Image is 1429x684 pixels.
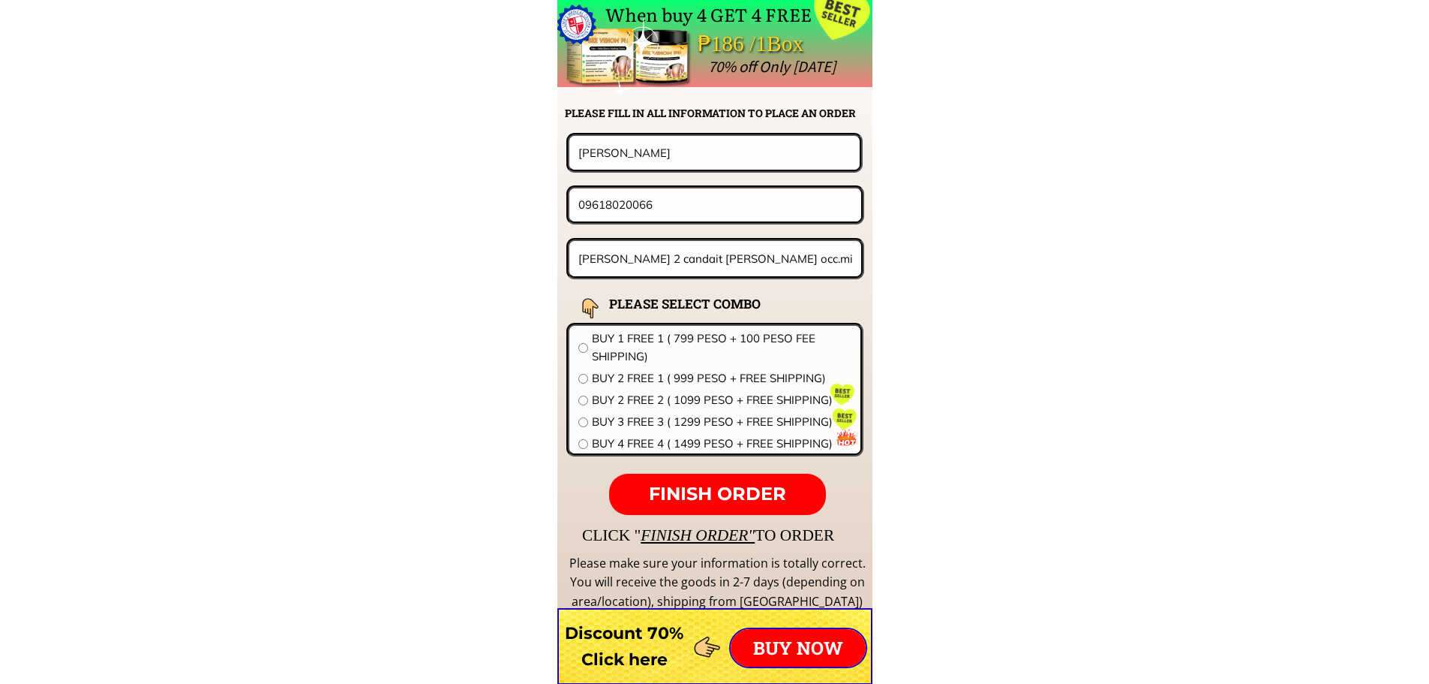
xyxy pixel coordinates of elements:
[575,136,854,169] input: Your name
[592,413,851,431] span: BUY 3 FREE 3 ( 1299 PESO + FREE SHIPPING)
[708,54,1171,80] div: 70% off Only [DATE]
[641,526,755,544] span: FINISH ORDER"
[731,629,866,667] p: BUY NOW
[592,369,851,387] span: BUY 2 FREE 1 ( 999 PESO + FREE SHIPPING)
[609,294,798,314] h2: PLEASE SELECT COMBO
[575,241,857,276] input: Address
[565,105,871,122] h2: PLEASE FILL IN ALL INFORMATION TO PLACE AN ORDER
[582,523,1272,548] div: CLICK " TO ORDER
[698,26,846,62] div: ₱186 /1Box
[567,554,867,612] div: Please make sure your information is totally correct. You will receive the goods in 2-7 days (dep...
[592,330,851,366] span: BUY 1 FREE 1 ( 799 PESO + 100 PESO FEE SHIPPING)
[575,188,856,221] input: Phone number
[592,435,851,453] span: BUY 4 FREE 4 ( 1499 PESO + FREE SHIPPING)
[649,483,786,505] span: FINISH ORDER
[557,620,692,673] h3: Discount 70% Click here
[592,391,851,409] span: BUY 2 FREE 2 ( 1099 PESO + FREE SHIPPING)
